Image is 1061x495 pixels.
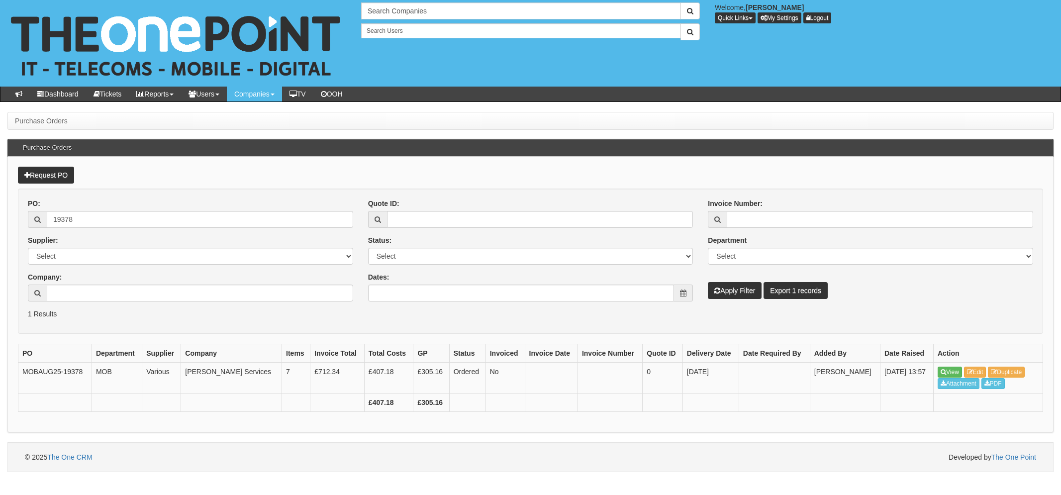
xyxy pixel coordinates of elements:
th: Total Costs [364,344,413,363]
label: Department [708,235,747,245]
input: Search Companies [361,2,681,19]
th: Supplier [142,344,181,363]
label: Company: [28,272,62,282]
td: £712.34 [310,363,365,394]
h3: Purchase Orders [18,139,77,156]
a: Reports [129,87,181,101]
th: PO [18,344,92,363]
button: Quick Links [715,12,756,23]
a: Duplicate [988,367,1025,378]
th: Quote ID [643,344,683,363]
a: The One Point [991,453,1036,461]
a: Logout [803,12,832,23]
td: MOB [92,363,142,394]
label: Supplier: [28,235,58,245]
td: [PERSON_NAME] [810,363,880,394]
td: 0 [643,363,683,394]
span: Developed by [949,452,1036,462]
a: Request PO [18,167,74,184]
th: GP [413,344,449,363]
td: £407.18 [364,363,413,394]
a: Tickets [86,87,129,101]
th: Date Raised [880,344,933,363]
th: Added By [810,344,880,363]
th: Invoice Number [578,344,642,363]
label: Status: [368,235,391,245]
div: Welcome, [707,2,1061,23]
label: PO: [28,198,40,208]
a: Dashboard [30,87,86,101]
td: [PERSON_NAME] Services [181,363,282,394]
th: Invoice Total [310,344,365,363]
td: Ordered [449,363,485,394]
a: OOH [313,87,350,101]
td: [DATE] 13:57 [880,363,933,394]
th: Date Required By [739,344,810,363]
input: Search Users [361,23,681,38]
td: £305.16 [413,363,449,394]
label: Quote ID: [368,198,399,208]
label: Invoice Number: [708,198,763,208]
a: Edit [964,367,986,378]
th: £407.18 [364,393,413,411]
td: [DATE] [682,363,739,394]
th: Status [449,344,485,363]
label: Dates: [368,272,389,282]
p: 1 Results [28,309,1033,319]
th: Invoiced [485,344,525,363]
b: [PERSON_NAME] [746,3,804,11]
td: 7 [282,363,310,394]
th: Delivery Date [682,344,739,363]
span: © 2025 [25,453,93,461]
a: Users [181,87,227,101]
a: TV [282,87,313,101]
th: £305.16 [413,393,449,411]
td: No [485,363,525,394]
a: PDF [981,378,1005,389]
a: Companies [227,87,282,101]
th: Action [934,344,1043,363]
th: Department [92,344,142,363]
a: Attachment [938,378,979,389]
th: Company [181,344,282,363]
button: Apply Filter [708,282,762,299]
a: The One CRM [47,453,92,461]
th: Items [282,344,310,363]
li: Purchase Orders [15,116,68,126]
th: Invoice Date [525,344,578,363]
a: Export 1 records [764,282,828,299]
a: My Settings [758,12,801,23]
a: View [938,367,962,378]
td: Various [142,363,181,394]
td: MOBAUG25-19378 [18,363,92,394]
